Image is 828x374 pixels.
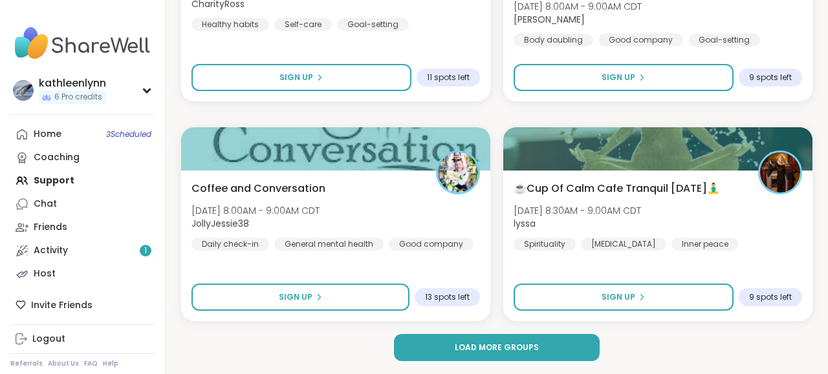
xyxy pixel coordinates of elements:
[34,244,68,257] div: Activity
[688,34,760,47] div: Goal-setting
[103,359,118,368] a: Help
[749,292,792,302] span: 9 spots left
[10,192,155,216] a: Chat
[34,198,57,211] div: Chat
[514,34,593,47] div: Body doubling
[602,72,635,83] span: Sign Up
[274,238,384,251] div: General mental health
[191,238,269,251] div: Daily check-in
[427,72,470,83] span: 11 spots left
[602,291,635,303] span: Sign Up
[191,64,411,91] button: Sign Up
[749,72,792,83] span: 9 spots left
[10,123,155,146] a: Home3Scheduled
[54,92,102,103] span: 6 Pro credits
[760,152,800,192] img: lyssa
[32,333,65,346] div: Logout
[10,216,155,239] a: Friends
[10,327,155,351] a: Logout
[10,262,155,286] a: Host
[10,239,155,262] a: Activity1
[514,204,641,217] span: [DATE] 8:30AM - 9:00AM CDT
[514,181,720,196] span: ☕️Cup Of Calm Cafe Tranquil [DATE]🧘‍♂️
[514,13,585,26] b: [PERSON_NAME]
[10,21,155,66] img: ShareWell Nav Logo
[34,267,56,280] div: Host
[191,217,249,230] b: JollyJessie38
[389,238,474,251] div: Good company
[10,146,155,169] a: Coaching
[48,359,79,368] a: About Us
[10,293,155,317] div: Invite Friends
[514,284,734,311] button: Sign Up
[191,284,409,311] button: Sign Up
[10,359,43,368] a: Referrals
[34,151,80,164] div: Coaching
[13,80,34,101] img: kathleenlynn
[84,359,98,368] a: FAQ
[191,181,325,196] span: Coffee and Conversation
[274,18,332,31] div: Self-care
[514,64,734,91] button: Sign Up
[106,129,151,140] span: 3 Scheduled
[671,238,739,251] div: Inner peace
[39,76,106,90] div: kathleenlynn
[425,292,470,302] span: 13 spots left
[438,152,478,192] img: JollyJessie38
[279,291,312,303] span: Sign Up
[279,72,313,83] span: Sign Up
[581,238,666,251] div: [MEDICAL_DATA]
[598,34,683,47] div: Good company
[144,245,147,256] span: 1
[394,334,599,361] button: Load more groups
[34,221,67,234] div: Friends
[455,342,539,353] span: Load more groups
[34,128,61,141] div: Home
[514,217,536,230] b: lyssa
[191,204,320,217] span: [DATE] 8:00AM - 9:00AM CDT
[514,238,576,251] div: Spirituality
[337,18,409,31] div: Goal-setting
[191,18,269,31] div: Healthy habits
